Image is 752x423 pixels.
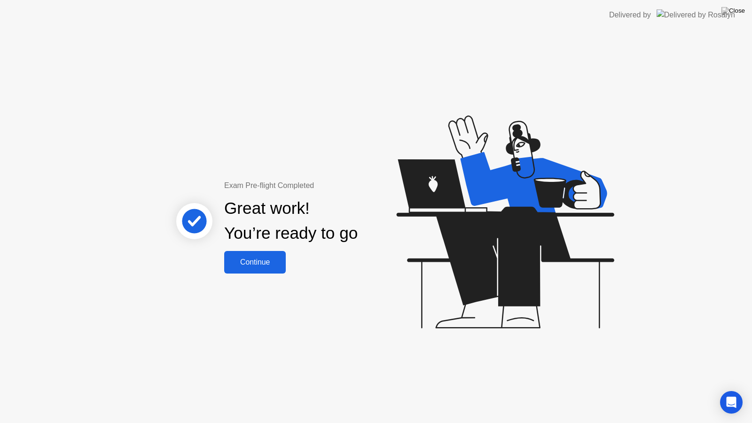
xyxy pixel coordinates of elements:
[720,391,743,414] div: Open Intercom Messenger
[224,180,418,191] div: Exam Pre-flight Completed
[227,258,283,266] div: Continue
[609,9,651,21] div: Delivered by
[224,251,286,274] button: Continue
[721,7,745,15] img: Close
[657,9,735,20] img: Delivered by Rosalyn
[224,196,358,246] div: Great work! You’re ready to go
